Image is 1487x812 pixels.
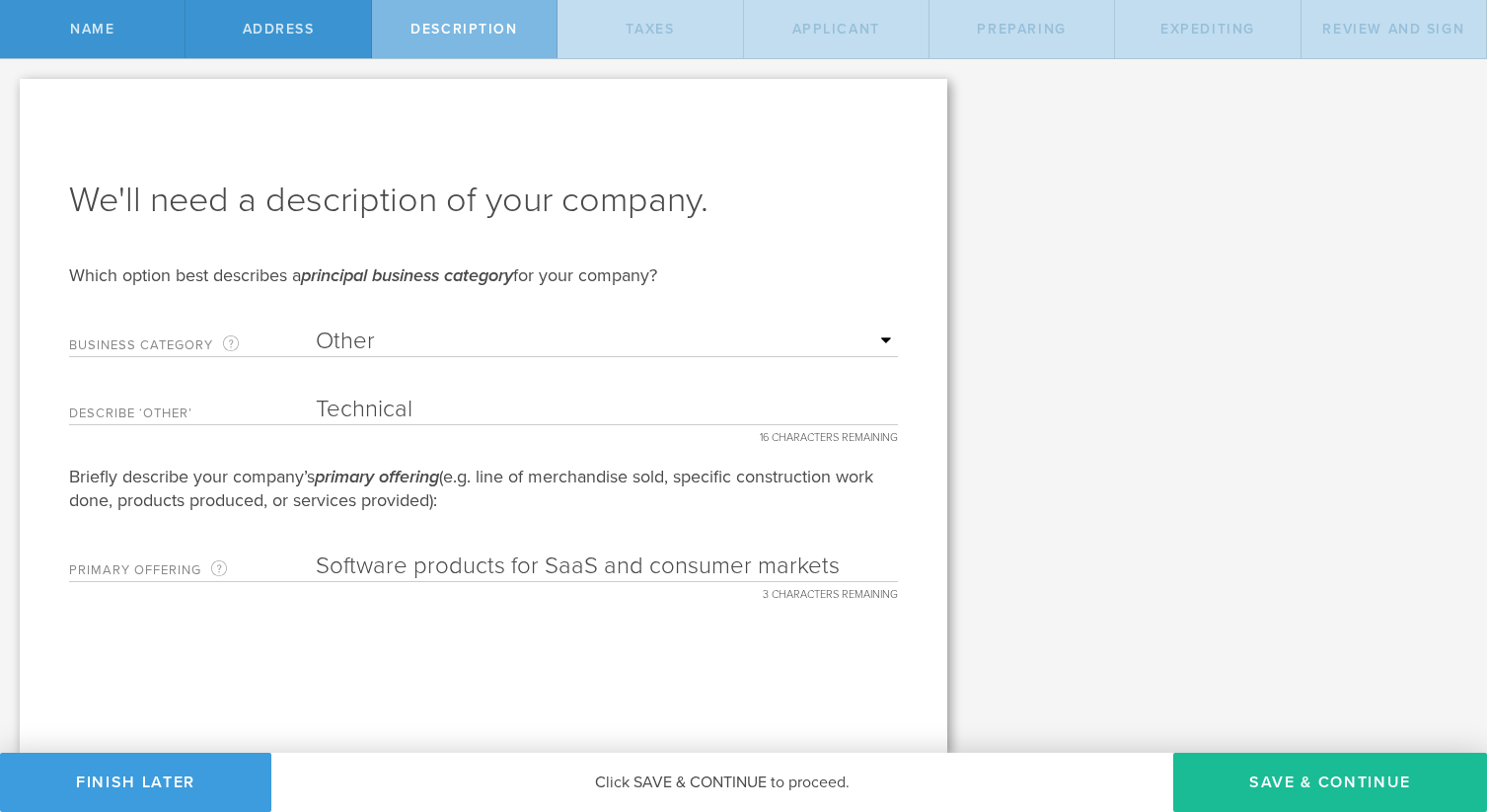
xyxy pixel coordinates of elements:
[69,465,898,512] div: Briefly describe your company’s (e.g. line of merchandise sold, specific construction work done, ...
[69,407,316,424] label: Describe ‘Other’
[792,21,880,37] span: Applicant
[1173,753,1487,812] button: Save & Continue
[69,558,316,581] label: Primary Offering
[315,466,439,487] em: primary offering
[70,21,114,37] span: Name
[69,177,898,224] h1: We'll need a description of your company.
[977,21,1066,37] span: Preparing
[69,263,898,287] div: Which option best describes a for your company?
[763,581,898,600] span: 3 CHARACTERS REMAINING
[243,21,315,37] span: Address
[316,395,898,424] input: Required
[760,424,898,443] span: 16 CHARACTERS REMAINING
[1160,21,1255,37] span: Expediting
[301,264,513,286] em: principal business category
[1322,21,1464,37] span: Review and Sign
[626,21,674,37] span: Taxes
[316,552,898,581] input: Required
[595,773,850,792] span: Click SAVE & CONTINUE to proceed.
[69,333,316,356] label: Business Category
[410,21,517,37] span: Description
